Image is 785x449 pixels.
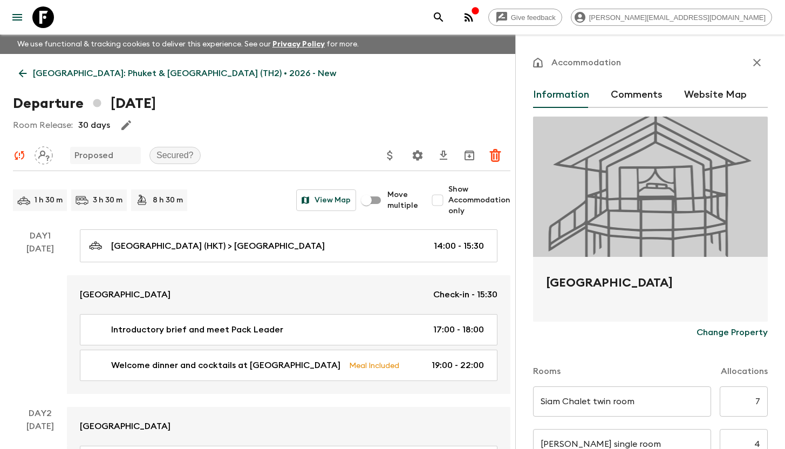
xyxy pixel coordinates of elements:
[697,322,768,343] button: Change Property
[349,359,399,371] p: Meal Included
[74,149,113,162] p: Proposed
[428,6,449,28] button: search adventures
[13,149,26,162] svg: Unable to sync - Check prices and secured
[583,13,772,22] span: [PERSON_NAME][EMAIL_ADDRESS][DOMAIN_NAME]
[432,359,484,372] p: 19:00 - 22:00
[484,145,506,166] button: Delete
[488,9,562,26] a: Give feedback
[80,420,170,433] p: [GEOGRAPHIC_DATA]
[379,145,401,166] button: Update Price, Early Bird Discount and Costs
[697,326,768,339] p: Change Property
[571,9,772,26] div: [PERSON_NAME][EMAIL_ADDRESS][DOMAIN_NAME]
[149,147,201,164] div: Secured?
[433,323,484,336] p: 17:00 - 18:00
[156,149,194,162] p: Secured?
[35,195,63,206] p: 1 h 30 m
[533,386,711,417] input: eg. Tent on a jeep
[80,350,497,381] a: Welcome dinner and cocktails at [GEOGRAPHIC_DATA]Meal Included19:00 - 22:00
[533,365,561,378] p: Rooms
[67,275,510,314] a: [GEOGRAPHIC_DATA]Check-in - 15:30
[78,119,110,132] p: 30 days
[111,240,325,253] p: [GEOGRAPHIC_DATA] (HKT) > [GEOGRAPHIC_DATA]
[80,314,497,345] a: Introductory brief and meet Pack Leader17:00 - 18:00
[296,189,356,211] button: View Map
[153,195,183,206] p: 8 h 30 m
[33,67,336,80] p: [GEOGRAPHIC_DATA]: Phuket & [GEOGRAPHIC_DATA] (TH2) • 2026 - New
[546,274,755,309] h2: [GEOGRAPHIC_DATA]
[433,288,497,301] p: Check-in - 15:30
[13,119,73,132] p: Room Release:
[13,35,363,54] p: We use functional & tracking cookies to deliver this experience. See our for more.
[684,82,747,108] button: Website Map
[551,56,621,69] p: Accommodation
[533,117,768,257] div: Photo of Khao Lak Laguna Resort
[505,13,562,22] span: Give feedback
[433,145,454,166] button: Download CSV
[407,145,428,166] button: Settings
[13,93,156,114] h1: Departure [DATE]
[721,365,768,378] p: Allocations
[533,82,589,108] button: Information
[448,184,510,216] span: Show Accommodation only
[67,407,510,446] a: [GEOGRAPHIC_DATA]
[35,149,53,158] span: Assign pack leader
[387,189,418,211] span: Move multiple
[80,288,170,301] p: [GEOGRAPHIC_DATA]
[272,40,325,48] a: Privacy Policy
[459,145,480,166] button: Archive (Completed, Cancelled or Unsynced Departures only)
[13,407,67,420] p: Day 2
[111,323,283,336] p: Introductory brief and meet Pack Leader
[26,242,54,394] div: [DATE]
[6,6,28,28] button: menu
[111,359,340,372] p: Welcome dinner and cocktails at [GEOGRAPHIC_DATA]
[434,240,484,253] p: 14:00 - 15:30
[93,195,122,206] p: 3 h 30 m
[13,63,342,84] a: [GEOGRAPHIC_DATA]: Phuket & [GEOGRAPHIC_DATA] (TH2) • 2026 - New
[611,82,663,108] button: Comments
[80,229,497,262] a: [GEOGRAPHIC_DATA] (HKT) > [GEOGRAPHIC_DATA]14:00 - 15:30
[13,229,67,242] p: Day 1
